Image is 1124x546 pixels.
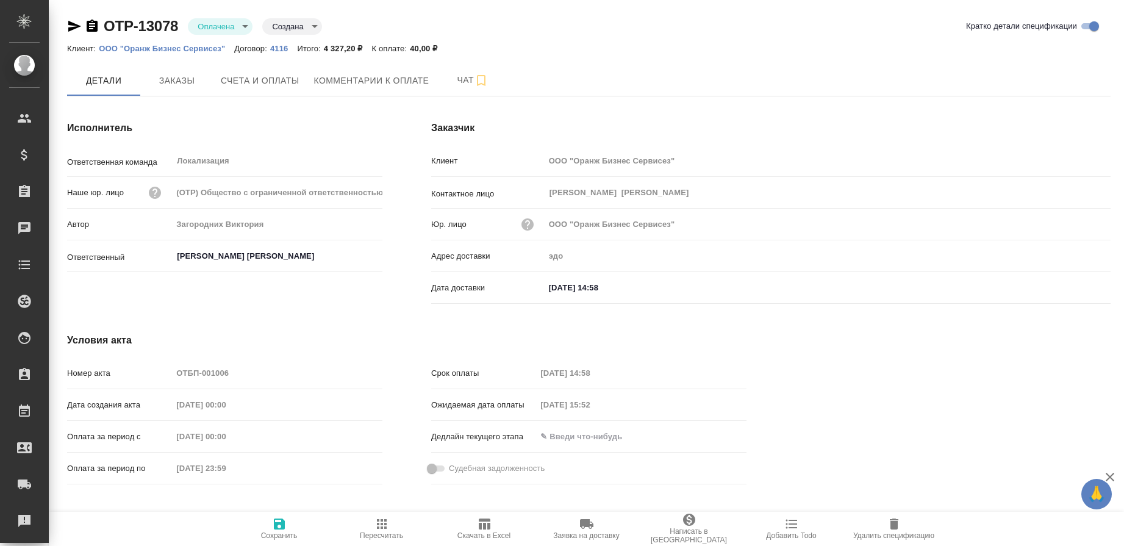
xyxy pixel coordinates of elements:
p: Автор [67,218,172,231]
h4: Заказчик [431,121,1111,135]
span: 🙏 [1086,481,1107,507]
a: ООО "Оранж Бизнес Сервисез" [99,43,234,53]
input: Пустое поле [172,215,382,233]
p: Срок оплаты [431,367,536,379]
p: 40,00 ₽ [410,44,446,53]
p: Клиент: [67,44,99,53]
input: Пустое поле [172,459,279,477]
p: Клиент [431,155,545,167]
h4: Условия акта [67,333,746,348]
span: Комментарии к оплате [314,73,429,88]
span: Кратко детали спецификации [966,20,1077,32]
p: Номер акта [67,367,172,379]
span: Заказы [148,73,206,88]
p: К оплате: [371,44,410,53]
p: Ожидаемая дата оплаты [431,399,536,411]
p: Дата создания акта [67,399,172,411]
input: Пустое поле [536,364,643,382]
p: Дата доставки [431,282,545,294]
svg: Подписаться [474,73,489,88]
p: Итого: [297,44,323,53]
button: 🙏 [1081,479,1112,509]
button: Скопировать ссылку [85,19,99,34]
input: Пустое поле [172,364,382,382]
a: 4116 [270,43,297,53]
input: Пустое поле [172,184,382,201]
span: Счета и оплаты [221,73,299,88]
p: Оплата за период с [67,431,172,443]
span: Чат [443,73,502,88]
input: Пустое поле [545,152,1111,170]
span: Детали [74,73,133,88]
button: Оплачена [194,21,238,32]
input: ✎ Введи что-нибудь [545,279,651,296]
p: Ответственный [67,251,172,264]
input: Пустое поле [545,215,1111,233]
div: Оплачена [262,18,321,35]
a: OTP-13078 [104,18,178,34]
p: Ответственная команда [67,156,172,168]
p: Адрес доставки [431,250,545,262]
p: Контактное лицо [431,188,545,200]
button: Open [376,255,378,257]
input: ✎ Введи что-нибудь [536,428,643,445]
p: Договор: [234,44,270,53]
input: Пустое поле [172,396,279,414]
h4: Исполнитель [67,121,382,135]
p: Дедлайн текущего этапа [431,431,536,443]
p: Наше юр. лицо [67,187,124,199]
p: Оплата за период по [67,462,172,475]
p: 4116 [270,44,297,53]
div: Оплачена [188,18,252,35]
input: Пустое поле [545,247,1111,265]
button: Скопировать ссылку для ЯМессенджера [67,19,82,34]
input: Пустое поле [536,396,643,414]
p: ООО "Оранж Бизнес Сервисез" [99,44,234,53]
span: Судебная задолженность [449,462,545,475]
button: Создана [268,21,307,32]
input: Пустое поле [172,428,279,445]
p: 4 327,20 ₽ [324,44,372,53]
p: Юр. лицо [431,218,467,231]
